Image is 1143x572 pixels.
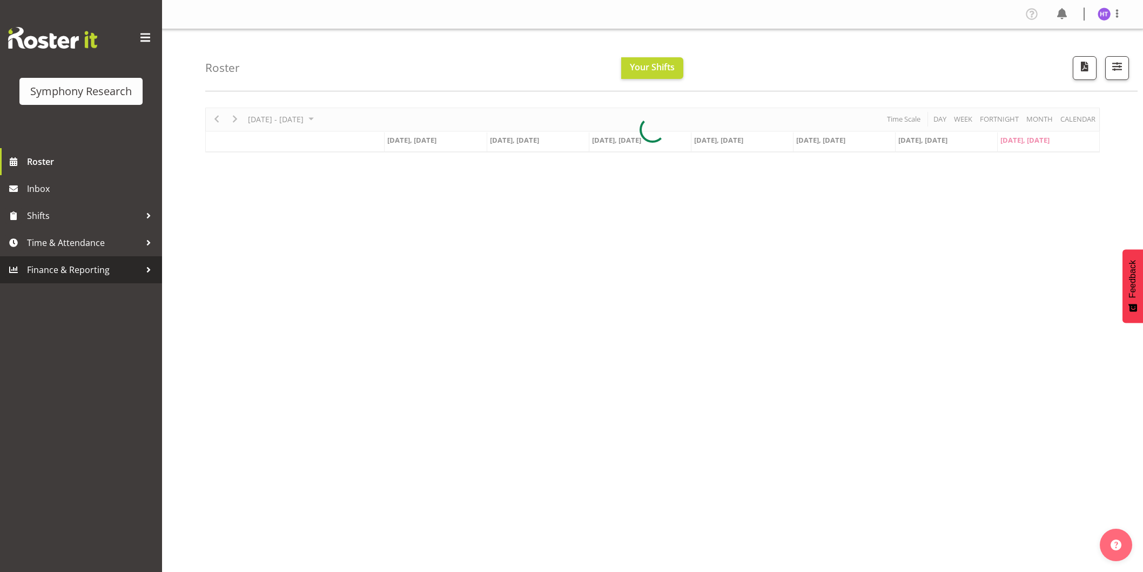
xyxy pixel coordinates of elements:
span: Feedback [1128,260,1138,298]
span: Shifts [27,208,140,224]
img: Rosterit website logo [8,27,97,49]
button: Your Shifts [621,57,683,79]
span: Your Shifts [630,61,675,73]
span: Time & Attendance [27,235,140,251]
div: Symphony Research [30,83,132,99]
span: Inbox [27,181,157,197]
img: hal-thomas1264.jpg [1098,8,1111,21]
button: Feedback - Show survey [1122,249,1143,323]
span: Roster [27,154,157,170]
h4: Roster [205,62,240,74]
button: Filter Shifts [1105,56,1129,80]
button: Download a PDF of the roster according to the set date range. [1073,56,1097,80]
span: Finance & Reporting [27,262,140,278]
img: help-xxl-2.png [1111,540,1121,550]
